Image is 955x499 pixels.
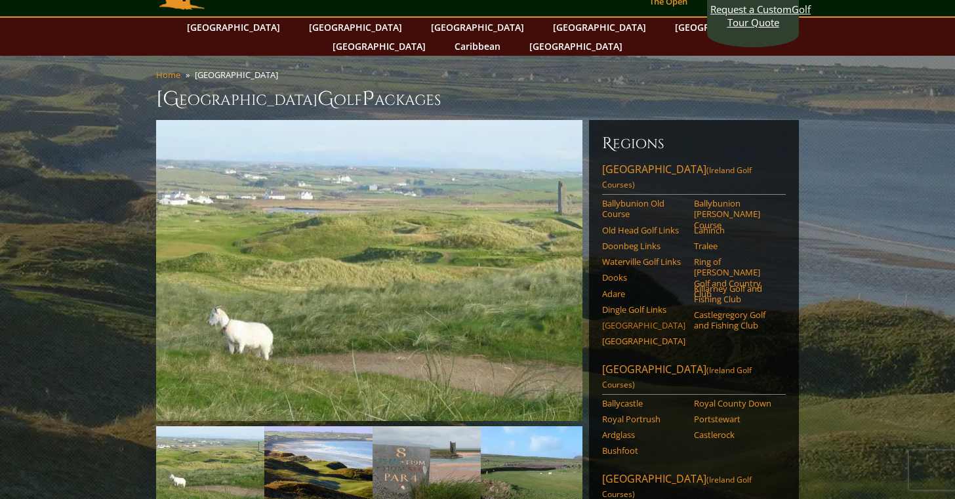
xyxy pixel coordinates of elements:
a: [GEOGRAPHIC_DATA] [180,18,287,37]
a: Waterville Golf Links [602,256,685,267]
h6: Regions [602,133,786,154]
a: Killarney Golf and Fishing Club [694,283,777,305]
a: Old Head Golf Links [602,225,685,235]
a: Tralee [694,241,777,251]
a: Ardglass [602,429,685,440]
a: Ballybunion Old Course [602,198,685,220]
a: Portstewart [694,414,777,424]
a: [GEOGRAPHIC_DATA](Ireland Golf Courses) [602,362,786,395]
a: [GEOGRAPHIC_DATA] [424,18,531,37]
a: Home [156,69,180,81]
a: [GEOGRAPHIC_DATA] [546,18,653,37]
a: Castlerock [694,429,777,440]
a: Dingle Golf Links [602,304,685,315]
a: Castlegregory Golf and Fishing Club [694,309,777,331]
a: Royal Portrush [602,414,685,424]
a: [GEOGRAPHIC_DATA] [602,336,685,346]
a: Dooks [602,272,685,283]
a: Adare [602,289,685,299]
span: P [362,86,375,112]
span: (Ireland Golf Courses) [602,365,752,390]
a: [GEOGRAPHIC_DATA] [302,18,409,37]
span: Request a Custom [710,3,792,16]
h1: [GEOGRAPHIC_DATA] olf ackages [156,86,799,112]
a: Ballybunion [PERSON_NAME] Course [694,198,777,230]
a: [GEOGRAPHIC_DATA] [602,320,685,330]
a: Royal County Down [694,398,777,409]
li: [GEOGRAPHIC_DATA] [195,69,283,81]
a: [GEOGRAPHIC_DATA] [668,18,775,37]
a: Bushfoot [602,445,685,456]
a: [GEOGRAPHIC_DATA](Ireland Golf Courses) [602,162,786,195]
a: Doonbeg Links [602,241,685,251]
a: Ring of [PERSON_NAME] Golf and Country Club [694,256,777,299]
a: [GEOGRAPHIC_DATA] [326,37,432,56]
a: Ballycastle [602,398,685,409]
span: G [317,86,334,112]
a: Lahinch [694,225,777,235]
a: [GEOGRAPHIC_DATA] [523,37,629,56]
a: Caribbean [448,37,507,56]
